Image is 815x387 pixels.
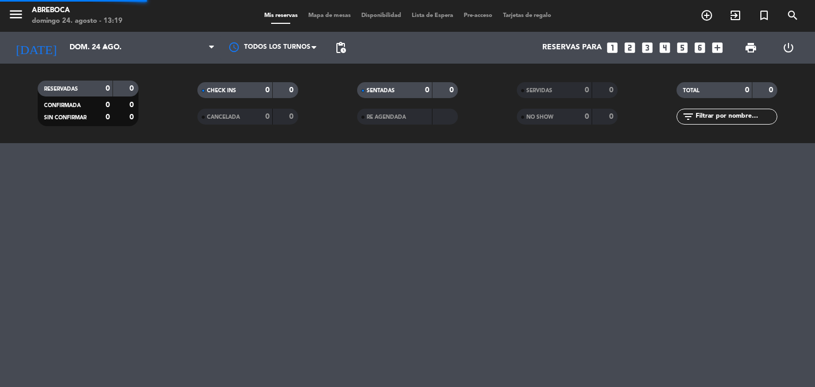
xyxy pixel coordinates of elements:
i: menu [8,6,24,22]
strong: 0 [769,86,775,94]
span: SENTADAS [367,88,395,93]
i: add_circle_outline [700,9,713,22]
i: power_settings_new [782,41,795,54]
span: CHECK INS [207,88,236,93]
div: domingo 24. agosto - 13:19 [32,16,123,27]
i: search [786,9,799,22]
strong: 0 [745,86,749,94]
strong: 0 [609,113,615,120]
span: SIN CONFIRMAR [44,115,86,120]
strong: 0 [585,113,589,120]
strong: 0 [129,113,136,121]
span: print [744,41,757,54]
strong: 0 [129,85,136,92]
strong: 0 [609,86,615,94]
input: Filtrar por nombre... [695,111,777,122]
i: looks_one [605,41,619,55]
i: exit_to_app [729,9,742,22]
button: menu [8,6,24,26]
i: looks_two [623,41,637,55]
span: NO SHOW [526,115,553,120]
i: add_box [710,41,724,55]
strong: 0 [425,86,429,94]
strong: 0 [106,101,110,109]
i: looks_4 [658,41,672,55]
span: Mapa de mesas [303,13,356,19]
span: Tarjetas de regalo [498,13,557,19]
strong: 0 [106,113,110,121]
span: Reservas para [542,43,602,52]
span: Pre-acceso [458,13,498,19]
i: looks_3 [640,41,654,55]
strong: 0 [265,113,270,120]
span: SERVIDAS [526,88,552,93]
span: pending_actions [334,41,347,54]
span: Lista de Espera [406,13,458,19]
span: Mis reservas [259,13,303,19]
div: ABREBOCA [32,5,123,16]
strong: 0 [106,85,110,92]
i: looks_6 [693,41,707,55]
span: RESERVADAS [44,86,78,92]
span: CANCELADA [207,115,240,120]
i: turned_in_not [758,9,770,22]
span: CONFIRMADA [44,103,81,108]
strong: 0 [129,101,136,109]
strong: 0 [449,86,456,94]
div: LOG OUT [769,32,807,64]
strong: 0 [265,86,270,94]
strong: 0 [289,86,296,94]
span: Disponibilidad [356,13,406,19]
span: TOTAL [683,88,699,93]
i: looks_5 [675,41,689,55]
i: [DATE] [8,36,64,59]
span: RE AGENDADA [367,115,406,120]
strong: 0 [289,113,296,120]
strong: 0 [585,86,589,94]
i: arrow_drop_down [99,41,111,54]
i: filter_list [682,110,695,123]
